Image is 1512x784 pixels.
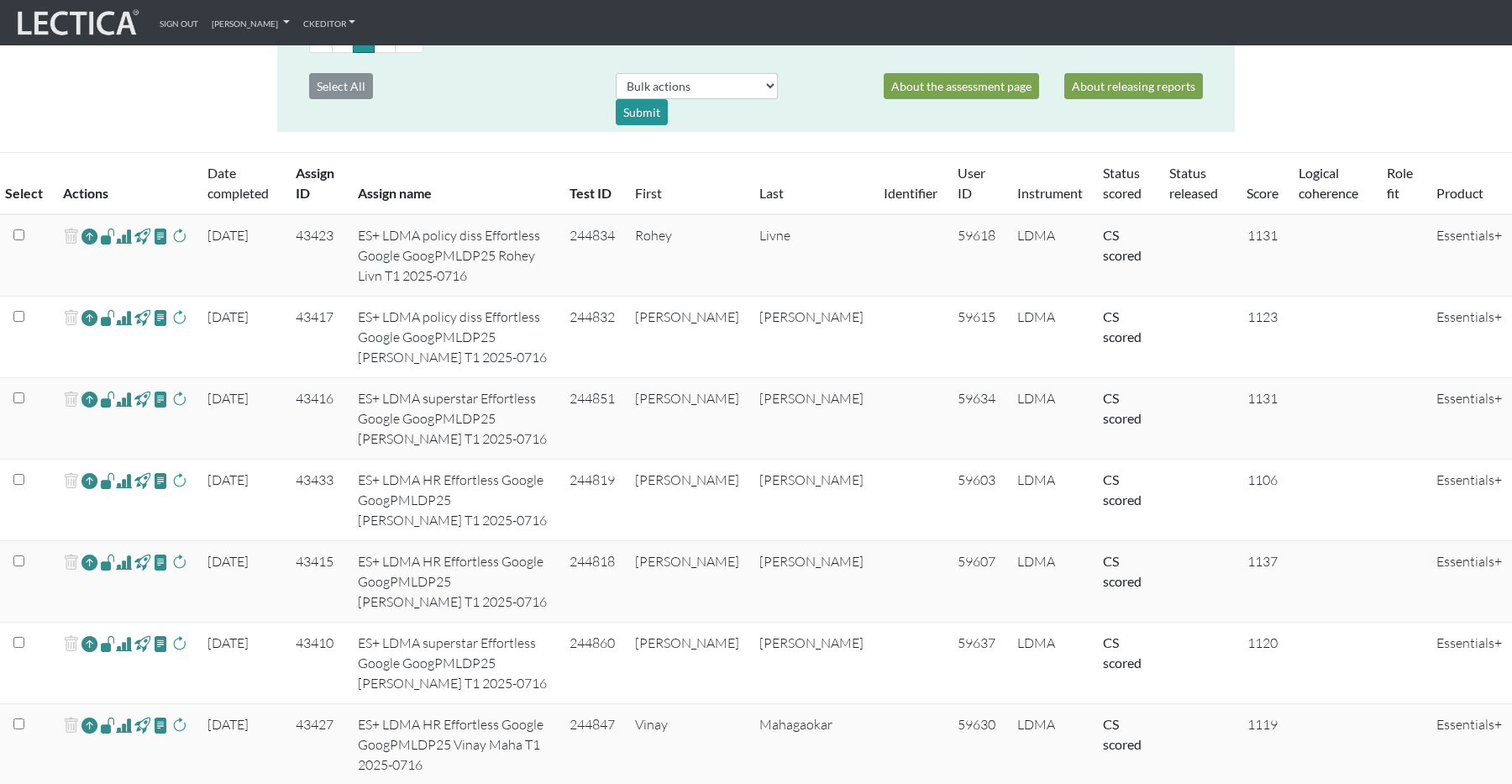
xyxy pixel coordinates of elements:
[559,541,625,623] td: 244818
[1426,541,1512,623] td: Essentials+
[559,153,625,215] th: Test ID
[81,388,97,413] a: Reopen
[63,225,79,250] span: delete
[749,297,874,378] td: [PERSON_NAME]
[100,471,116,491] span: view
[297,7,363,39] a: CKEditor
[1103,165,1142,201] a: Status scored
[1103,716,1142,752] a: Completed = assessment has been completed; CS scored = assessment has been CLAS scored; LS scored...
[197,214,286,297] td: [DATE]
[948,378,1007,460] td: 59634
[286,623,348,704] td: 43410
[1007,214,1093,297] td: LDMA
[134,227,150,246] span: view
[286,214,348,297] td: 43423
[153,716,169,735] span: view
[948,541,1007,623] td: 59607
[197,460,286,541] td: [DATE]
[134,308,150,328] span: view
[286,378,348,460] td: 43416
[1247,634,1278,651] span: 1120
[153,7,205,39] a: Sign out
[559,460,625,541] td: 244819
[948,297,1007,378] td: 59615
[81,470,97,494] a: Reopen
[948,623,1007,704] td: 59637
[1103,471,1142,508] a: Completed = assessment has been completed; CS scored = assessment has been CLAS scored; LS scored...
[1247,553,1278,570] span: 1137
[286,153,348,215] th: Assign ID
[1299,165,1358,201] a: Logical coherence
[749,378,874,460] td: [PERSON_NAME]
[81,551,97,576] a: Reopen
[116,308,132,329] span: Analyst score
[1247,308,1278,325] span: 1123
[749,623,874,704] td: [PERSON_NAME]
[348,623,559,704] td: ES+ LDMA superstar Effortless Google GoogPMLDP25 [PERSON_NAME] T1 2025-0716
[1007,378,1093,460] td: LDMA
[1103,390,1142,426] a: Completed = assessment has been completed; CS scored = assessment has been CLAS scored; LS scored...
[134,634,150,654] span: view
[116,716,132,736] span: Analyst score
[559,297,625,378] td: 244832
[286,297,348,378] td: 43417
[153,227,169,246] span: view
[1426,378,1512,460] td: Essentials+
[625,541,749,623] td: [PERSON_NAME]
[749,214,874,297] td: Livne
[100,390,116,409] span: view
[153,634,169,654] span: view
[884,73,1039,99] a: About the assessment page
[1103,227,1142,263] a: Completed = assessment has been completed; CS scored = assessment has been CLAS scored; LS scored...
[116,390,132,410] span: Analyst score
[759,185,784,201] a: Last
[116,471,132,492] span: Analyst score
[749,460,874,541] td: [PERSON_NAME]
[1387,165,1413,201] a: Role fit
[348,541,559,623] td: ES+ LDMA HR Effortless Google GoogPMLDP25 [PERSON_NAME] T1 2025-0716
[749,541,874,623] td: [PERSON_NAME]
[1017,185,1083,201] a: Instrument
[63,307,79,331] span: delete
[63,388,79,413] span: delete
[1247,227,1278,244] span: 1131
[116,553,132,573] span: Analyst score
[63,633,79,657] span: delete
[197,378,286,460] td: [DATE]
[153,471,169,491] span: view
[286,460,348,541] td: 43433
[134,553,150,572] span: view
[81,633,97,657] a: Reopen
[1064,73,1203,99] a: About releasing reports
[81,714,97,739] a: Reopen
[559,214,625,297] td: 244834
[100,553,116,572] span: view
[625,623,749,704] td: [PERSON_NAME]
[309,73,373,99] button: Select All
[63,714,79,739] span: delete
[197,297,286,378] td: [DATE]
[171,308,187,329] span: rescore
[171,716,187,736] span: rescore
[1426,214,1512,297] td: Essentials+
[948,460,1007,541] td: 59603
[197,623,286,704] td: [DATE]
[81,307,97,331] a: Reopen
[958,165,985,201] a: User ID
[1426,297,1512,378] td: Essentials+
[134,390,150,409] span: view
[1103,308,1142,345] a: Completed = assessment has been completed; CS scored = assessment has been CLAS scored; LS scored...
[171,390,187,410] span: rescore
[116,634,132,655] span: Analyst score
[153,553,169,572] span: view
[1247,185,1278,201] a: Score
[348,214,559,297] td: ES+ LDMA policy diss Effortless Google GoogPMLDP25 Rohey Livn T1 2025-0716
[635,185,662,201] a: First
[13,7,139,39] img: lecticalive
[1007,297,1093,378] td: LDMA
[1007,460,1093,541] td: LDMA
[1007,541,1093,623] td: LDMA
[884,185,937,201] a: Identifier
[1436,185,1483,201] a: Product
[1426,460,1512,541] td: Essentials+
